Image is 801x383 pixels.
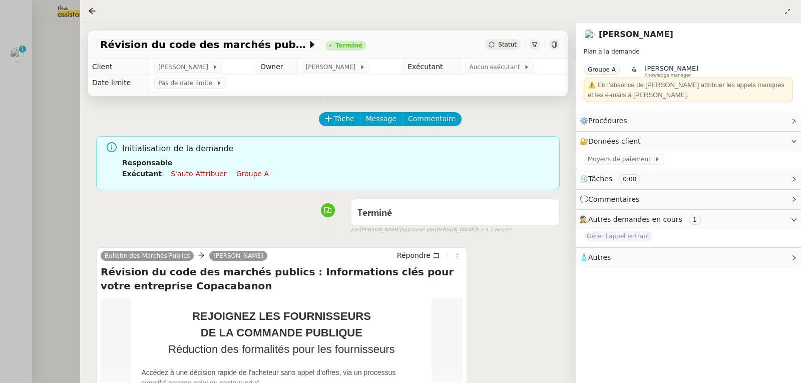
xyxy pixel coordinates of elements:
b: Responsable [122,159,172,167]
span: Statut [498,41,517,48]
div: 💬Commentaires [576,190,801,209]
span: ⚙️ [580,115,632,127]
div: ⚙️Procédures [576,111,801,131]
span: Commentaires [588,195,639,203]
span: Initialisation de la demande [122,142,552,156]
td: Client [88,59,150,75]
span: par [351,226,359,234]
a: [PERSON_NAME] [209,251,267,260]
nz-tag: 1 [689,215,701,225]
span: [PERSON_NAME] [158,62,212,72]
span: 🔐 [580,136,645,147]
span: [PERSON_NAME] [644,65,698,72]
td: Date limite [88,75,150,91]
span: Révision du code des marchés publics : Informations clés pour votre entreprise Copacabanon [100,40,307,50]
span: ⏲️ [580,175,649,183]
span: Pas de date limite [158,78,216,88]
a: Groupe a [236,170,269,178]
span: Autres [588,253,611,261]
td: Exécutant [404,59,461,75]
span: 🕵️ [580,215,705,223]
button: Tâche [319,112,360,126]
span: 💬 [580,195,644,203]
span: approuvé par [401,226,435,234]
div: 🧴Autres [576,248,801,267]
img: users%2FnSvcPnZyQ0RA1JfSOxSfyelNlJs1%2Favatar%2Fp1050537-640x427.jpg [584,29,595,40]
strong: DE LA COMMANDE PUBLIQUE [201,326,362,339]
a: Bulletin des Marchés Publics [101,251,194,260]
span: Commentaire [408,113,456,125]
nz-tag: 0:00 [619,174,640,184]
span: Tâches [588,175,612,183]
a: S'auto-attribuer [171,170,226,178]
span: & [632,65,636,78]
strong: REJOIGNEZ LES FOURNISSEURS [192,310,371,322]
div: 🕵️Autres demandes en cours 1 [576,210,801,229]
span: Message [366,113,396,125]
button: Répondre [393,250,443,261]
div: 🔐Données client [576,132,801,151]
span: Knowledge manager [644,73,691,78]
span: Répondre [397,250,431,260]
span: 🧴 [580,253,611,261]
div: ⏲️Tâches 0:00 [576,169,801,189]
div: Terminé [335,43,362,49]
span: Aucun exécutant [469,62,524,72]
span: il y a 2 heures [476,226,512,234]
span: Gérer l'appel entrant [584,231,653,241]
app-user-label: Knowledge manager [644,65,698,78]
b: Exécutant [122,170,162,178]
button: Commentaire [402,112,462,126]
small: [PERSON_NAME] [PERSON_NAME] [351,226,512,234]
span: Moyens de paiement [588,154,654,164]
p: Réduction des formalités pour les fournisseurs [141,341,422,357]
div: ⚠️ En l'absence de [PERSON_NAME] attribuer les appels manqués et les e-mails à [PERSON_NAME]. [588,80,789,100]
span: : [162,170,164,178]
button: Message [360,112,403,126]
td: Owner [256,59,297,75]
a: [PERSON_NAME] [599,30,673,39]
h4: Révision du code des marchés publics : Informations clés pour votre entreprise Copacabanon [101,265,463,293]
span: Terminé [357,209,392,218]
span: Procédures [588,117,627,125]
nz-tag: Groupe A [584,65,620,75]
span: Tâche [334,113,354,125]
span: Données client [588,137,641,145]
span: Autres demandes en cours [588,215,682,223]
span: [PERSON_NAME] [306,62,359,72]
span: Plan à la demande [584,48,640,55]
